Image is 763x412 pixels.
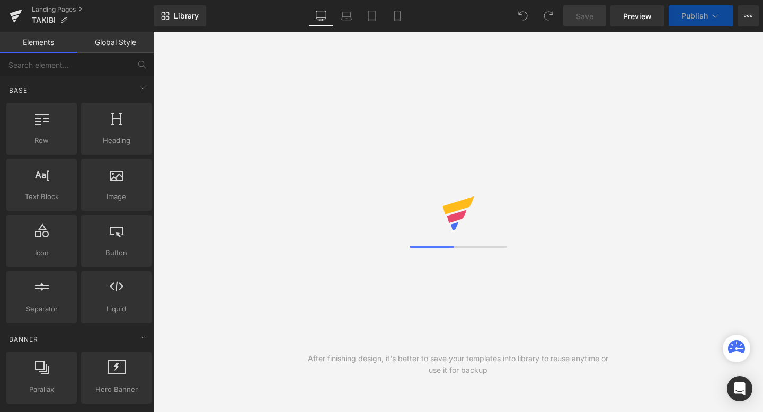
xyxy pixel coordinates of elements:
[174,11,199,21] span: Library
[623,11,652,22] span: Preview
[610,5,664,26] a: Preview
[306,353,611,376] div: After finishing design, it's better to save your templates into library to reuse anytime or use i...
[84,191,148,202] span: Image
[32,5,154,14] a: Landing Pages
[77,32,154,53] a: Global Style
[538,5,559,26] button: Redo
[681,12,708,20] span: Publish
[10,247,74,258] span: Icon
[84,247,148,258] span: Button
[334,5,359,26] a: Laptop
[512,5,534,26] button: Undo
[727,376,752,401] div: Open Intercom Messenger
[154,5,206,26] a: New Library
[10,303,74,315] span: Separator
[8,334,39,344] span: Banner
[385,5,410,26] a: Mobile
[84,384,148,395] span: Hero Banner
[10,384,74,395] span: Parallax
[576,11,593,22] span: Save
[84,303,148,315] span: Liquid
[359,5,385,26] a: Tablet
[10,135,74,146] span: Row
[308,5,334,26] a: Desktop
[84,135,148,146] span: Heading
[669,5,733,26] button: Publish
[738,5,759,26] button: More
[8,85,29,95] span: Base
[32,16,56,24] span: TAKIBI
[10,191,74,202] span: Text Block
